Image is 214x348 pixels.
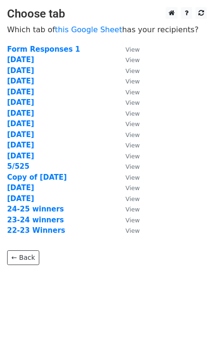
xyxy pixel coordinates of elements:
[116,162,140,171] a: View
[7,55,34,64] a: [DATE]
[116,205,140,213] a: View
[125,120,140,128] small: View
[125,56,140,64] small: View
[7,216,64,224] a: 23-24 winners
[116,152,140,160] a: View
[116,141,140,149] a: View
[125,184,140,192] small: View
[7,130,34,139] a: [DATE]
[7,88,34,96] a: [DATE]
[7,226,65,235] a: 22-23 Winners
[116,226,140,235] a: View
[125,67,140,74] small: View
[116,216,140,224] a: View
[7,98,34,107] a: [DATE]
[116,77,140,85] a: View
[125,227,140,234] small: View
[125,46,140,53] small: View
[7,141,34,149] a: [DATE]
[125,163,140,170] small: View
[116,119,140,128] a: View
[125,217,140,224] small: View
[116,88,140,96] a: View
[116,109,140,118] a: View
[7,25,207,35] p: Which tab of has your recipients?
[116,55,140,64] a: View
[7,7,207,21] h3: Choose tab
[116,130,140,139] a: View
[7,194,34,203] a: [DATE]
[7,152,34,160] a: [DATE]
[7,119,34,128] a: [DATE]
[125,78,140,85] small: View
[125,206,140,213] small: View
[125,131,140,138] small: View
[125,89,140,96] small: View
[7,45,80,54] a: Form Responses 1
[116,66,140,75] a: View
[7,205,64,213] a: 24-25 winners
[7,162,29,171] a: 5/525
[116,173,140,182] a: View
[55,25,122,34] a: this Google Sheet
[125,110,140,117] small: View
[116,45,140,54] a: View
[125,142,140,149] small: View
[125,99,140,106] small: View
[125,174,140,181] small: View
[7,250,39,265] a: ← Back
[125,153,140,160] small: View
[7,109,34,118] a: [DATE]
[116,194,140,203] a: View
[7,173,67,182] a: Copy of [DATE]
[7,77,34,85] a: [DATE]
[125,195,140,202] small: View
[116,183,140,192] a: View
[116,98,140,107] a: View
[7,183,34,192] a: [DATE]
[7,66,34,75] a: [DATE]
